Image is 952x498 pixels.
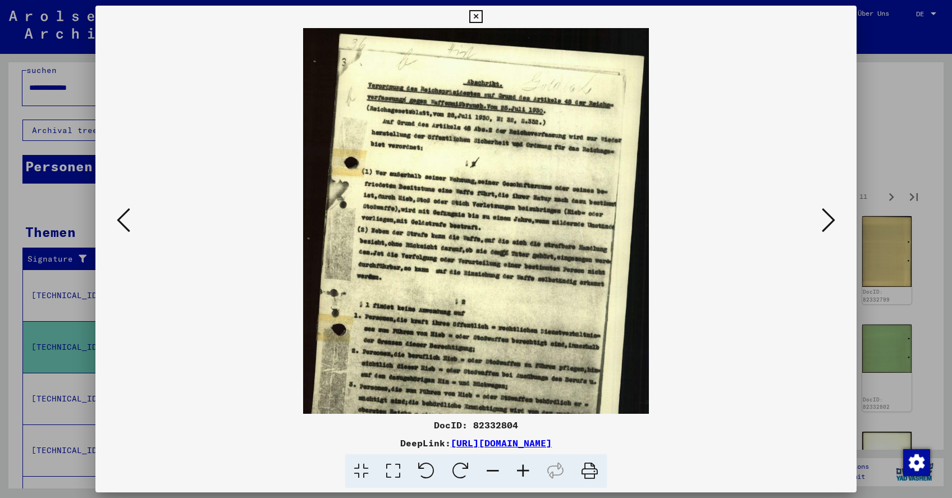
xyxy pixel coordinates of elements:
img: 001.jpg [303,28,648,498]
div: DeepLink: [95,436,857,450]
a: [URL][DOMAIN_NAME] [451,437,552,449]
div: DocID: 82332804 [95,418,857,432]
img: Zustimmung ändern [903,449,930,476]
